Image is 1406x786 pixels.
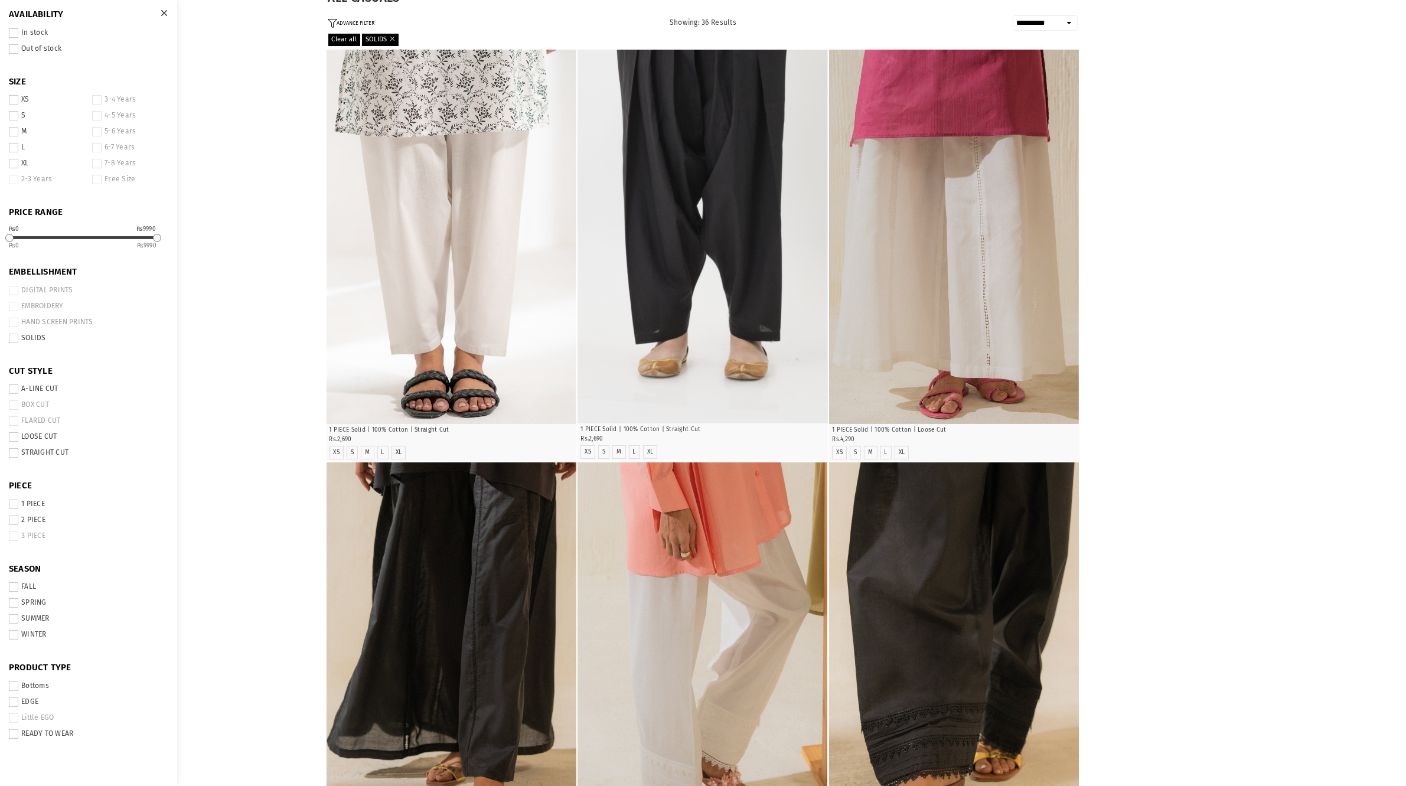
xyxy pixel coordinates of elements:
[9,95,85,105] label: XS
[827,50,1077,424] div: 2 / 2
[327,50,577,425] a: 1 / 32 / 33 / 3
[9,286,168,295] label: DIGITAL PRINTS
[362,34,399,45] a: SOLIDS
[585,448,591,456] label: XS
[9,563,168,575] span: SEASON
[9,384,168,394] label: A-LINE CUT
[9,630,168,640] label: WINTER
[578,50,827,424] img: Basic Shalwar
[136,226,156,232] div: ₨9990
[9,9,168,21] span: Availability
[365,449,370,456] label: M
[9,516,168,525] label: 2 PIECE
[9,334,168,343] label: SOLIDS
[92,111,168,120] label: 4-5 Years
[899,449,905,456] label: XL
[9,226,19,232] div: ₨0
[9,582,168,592] label: FALL
[832,436,854,443] span: Rs.4,290
[9,175,85,184] label: 2-3 Years
[9,480,168,492] span: PIECE
[9,366,168,377] span: CUT STYLE
[9,448,168,458] label: STRAIGHT CUT
[92,127,168,136] label: 5-6 Years
[92,95,168,105] label: 3-4 Years
[92,175,168,184] label: Free Size
[836,449,843,456] label: XS
[327,50,576,425] img: Basic Shalwar
[868,449,873,456] label: M
[580,435,603,442] span: Rs.2,690
[330,426,574,435] p: 1 PIECE Solid | 100% Cotton | Straight Cut
[9,143,85,152] label: L
[578,50,828,424] a: 1 / 22 / 2
[9,159,85,168] label: XL
[334,449,340,456] label: XS
[829,50,1079,425] img: Parallel Culottes
[9,400,168,410] label: BOX CUT
[578,50,827,424] div: 1 / 2
[829,50,1079,425] div: 1 / 5
[9,111,85,120] label: S
[9,207,168,218] span: PRICE RANGE
[9,416,168,426] label: FLARED CUT
[885,449,888,456] label: L
[351,449,354,456] label: S
[330,436,352,443] span: Rs.2,690
[9,44,168,54] label: Out of stock
[9,729,168,739] label: READY TO WEAR
[576,50,826,425] img: Basic Shalwar
[327,50,576,425] div: 1 / 3
[9,713,168,723] label: Little EGO
[9,681,168,691] label: Bottoms
[9,531,168,541] label: 3 PIECE
[602,448,605,456] label: S
[9,242,19,249] ins: 0
[616,448,621,456] label: M
[9,500,168,509] label: 1 PIECE
[9,318,168,327] label: HAND SCREEN PRINTS
[9,598,168,608] label: SPRING
[854,449,857,456] label: S
[328,18,375,28] button: ADVANCE FILTER
[9,28,168,38] label: In stock
[92,143,168,152] label: 6-7 Years
[580,425,825,434] p: 1 PIECE Solid | 100% Cotton | Straight Cut
[328,34,360,45] a: Clear all
[827,50,1077,424] img: Basic Shalwar
[832,426,1076,435] p: 1 PIECE Solid | 100% Cotton | Loose Cut
[381,449,384,456] label: L
[829,50,1079,425] a: 1 / 52 / 53 / 54 / 55 / 5
[9,266,168,278] span: EMBELLISHMENT
[9,127,85,136] label: M
[9,662,168,674] span: PRODUCT TYPE
[137,242,156,249] ins: 9990
[647,448,654,456] label: XL
[576,50,826,425] div: 2 / 3
[9,302,168,311] label: EMBROIDERY
[92,159,168,168] label: 7-8 Years
[9,614,168,624] label: SUMMER
[633,448,636,456] label: L
[9,432,168,442] label: LOOSE CUT
[396,449,402,456] label: XL
[9,697,168,707] label: EDGE
[670,18,736,27] span: Showing: 36 Results
[9,76,168,88] span: SIZE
